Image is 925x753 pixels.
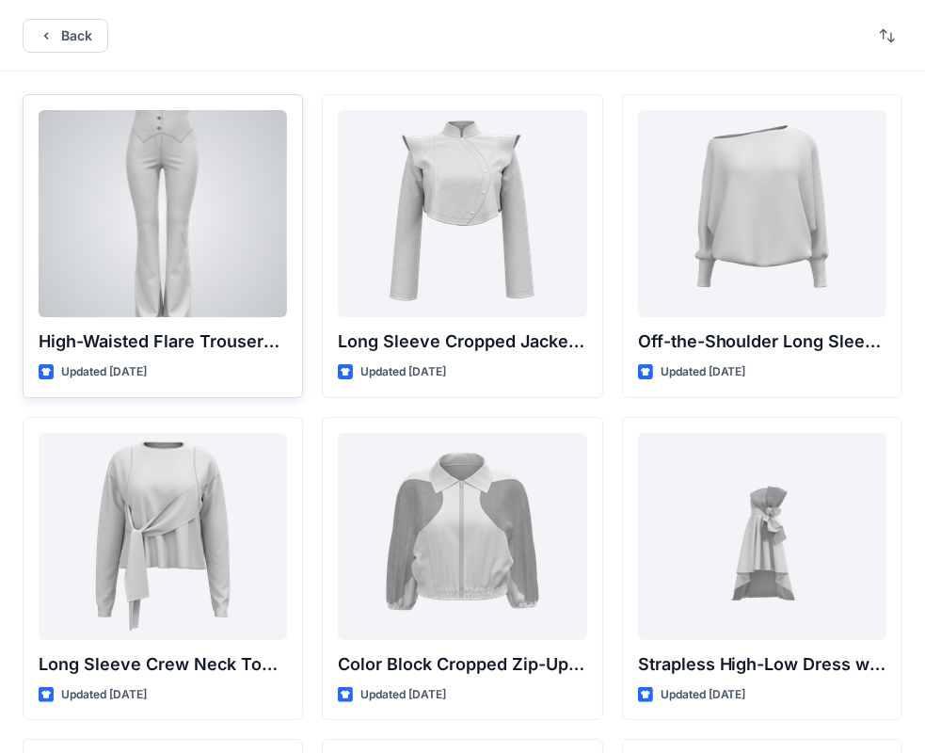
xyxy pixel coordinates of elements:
[61,685,147,705] p: Updated [DATE]
[661,362,746,382] p: Updated [DATE]
[638,328,886,355] p: Off-the-Shoulder Long Sleeve Top
[638,433,886,640] a: Strapless High-Low Dress with Side Bow Detail
[39,110,287,317] a: High-Waisted Flare Trousers with Button Detail
[39,328,287,355] p: High-Waisted Flare Trousers with Button Detail
[338,328,586,355] p: Long Sleeve Cropped Jacket with Mandarin Collar and Shoulder Detail
[360,685,446,705] p: Updated [DATE]
[638,110,886,317] a: Off-the-Shoulder Long Sleeve Top
[338,110,586,317] a: Long Sleeve Cropped Jacket with Mandarin Collar and Shoulder Detail
[338,651,586,678] p: Color Block Cropped Zip-Up Jacket with Sheer Sleeves
[61,362,147,382] p: Updated [DATE]
[638,651,886,678] p: Strapless High-Low Dress with Side Bow Detail
[661,685,746,705] p: Updated [DATE]
[23,19,108,53] button: Back
[360,362,446,382] p: Updated [DATE]
[39,433,287,640] a: Long Sleeve Crew Neck Top with Asymmetrical Tie Detail
[338,433,586,640] a: Color Block Cropped Zip-Up Jacket with Sheer Sleeves
[39,651,287,678] p: Long Sleeve Crew Neck Top with Asymmetrical Tie Detail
